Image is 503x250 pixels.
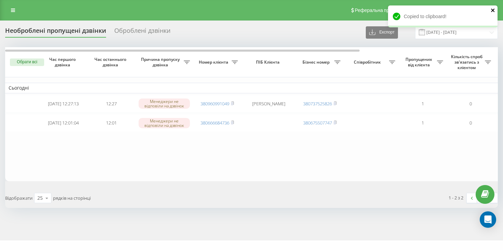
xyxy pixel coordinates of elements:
[491,8,495,14] button: close
[450,54,485,70] span: Кількість спроб зв'язатись з клієнтом
[447,114,494,132] td: 0
[388,5,498,27] div: Copied to clipboard!
[93,57,130,67] span: Час останнього дзвінка
[139,118,190,128] div: Менеджери не відповіли на дзвінок
[399,95,447,113] td: 1
[480,211,496,228] div: Open Intercom Messenger
[247,60,290,65] span: ПІБ Клієнта
[10,58,44,66] button: Обрати всі
[241,95,296,113] td: [PERSON_NAME]
[447,95,494,113] td: 0
[303,120,332,126] a: 380675507747
[355,8,405,13] span: Реферальна програма
[399,114,447,132] td: 1
[37,195,43,201] div: 25
[53,195,91,201] span: рядків на сторінці
[5,27,106,38] div: Необроблені пропущені дзвінки
[39,95,87,113] td: [DATE] 12:27:13
[139,98,190,109] div: Менеджери не відповіли на дзвінок
[197,60,232,65] span: Номер клієнта
[201,120,229,126] a: 380666684736
[45,57,82,67] span: Час першого дзвінка
[449,194,463,201] div: 1 - 2 з 2
[299,60,334,65] span: Бізнес номер
[347,60,389,65] span: Співробітник
[366,26,398,39] button: Експорт
[402,57,437,67] span: Пропущених від клієнта
[39,114,87,132] td: [DATE] 12:01:04
[303,101,332,107] a: 380737525826
[87,114,135,132] td: 12:01
[5,195,33,201] span: Відображати
[139,57,184,67] span: Причина пропуску дзвінка
[201,101,229,107] a: 380960991049
[87,95,135,113] td: 12:27
[114,27,170,38] div: Оброблені дзвінки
